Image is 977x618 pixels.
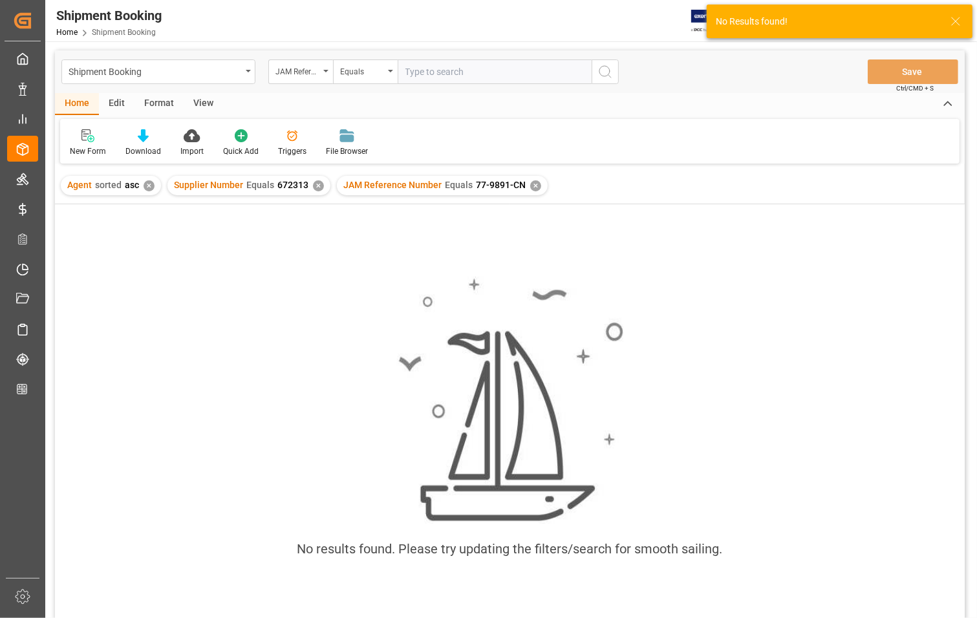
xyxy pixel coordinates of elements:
[125,145,161,157] div: Download
[868,59,958,84] button: Save
[326,145,368,157] div: File Browser
[61,59,255,84] button: open menu
[125,180,139,190] span: asc
[343,180,442,190] span: JAM Reference Number
[134,93,184,115] div: Format
[67,180,92,190] span: Agent
[278,145,306,157] div: Triggers
[70,145,106,157] div: New Form
[896,83,934,93] span: Ctrl/CMD + S
[592,59,619,84] button: search button
[277,180,308,190] span: 672313
[99,93,134,115] div: Edit
[275,63,319,78] div: JAM Reference Number
[69,63,241,79] div: Shipment Booking
[333,59,398,84] button: open menu
[180,145,204,157] div: Import
[184,93,223,115] div: View
[268,59,333,84] button: open menu
[445,180,473,190] span: Equals
[56,6,162,25] div: Shipment Booking
[95,180,122,190] span: sorted
[144,180,155,191] div: ✕
[476,180,526,190] span: 77-9891-CN
[530,180,541,191] div: ✕
[313,180,324,191] div: ✕
[716,15,938,28] div: No Results found!
[297,539,723,559] div: No results found. Please try updating the filters/search for smooth sailing.
[223,145,259,157] div: Quick Add
[691,10,736,32] img: Exertis%20JAM%20-%20Email%20Logo.jpg_1722504956.jpg
[397,277,623,524] img: smooth_sailing.jpeg
[55,93,99,115] div: Home
[174,180,243,190] span: Supplier Number
[246,180,274,190] span: Equals
[56,28,78,37] a: Home
[398,59,592,84] input: Type to search
[340,63,384,78] div: Equals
